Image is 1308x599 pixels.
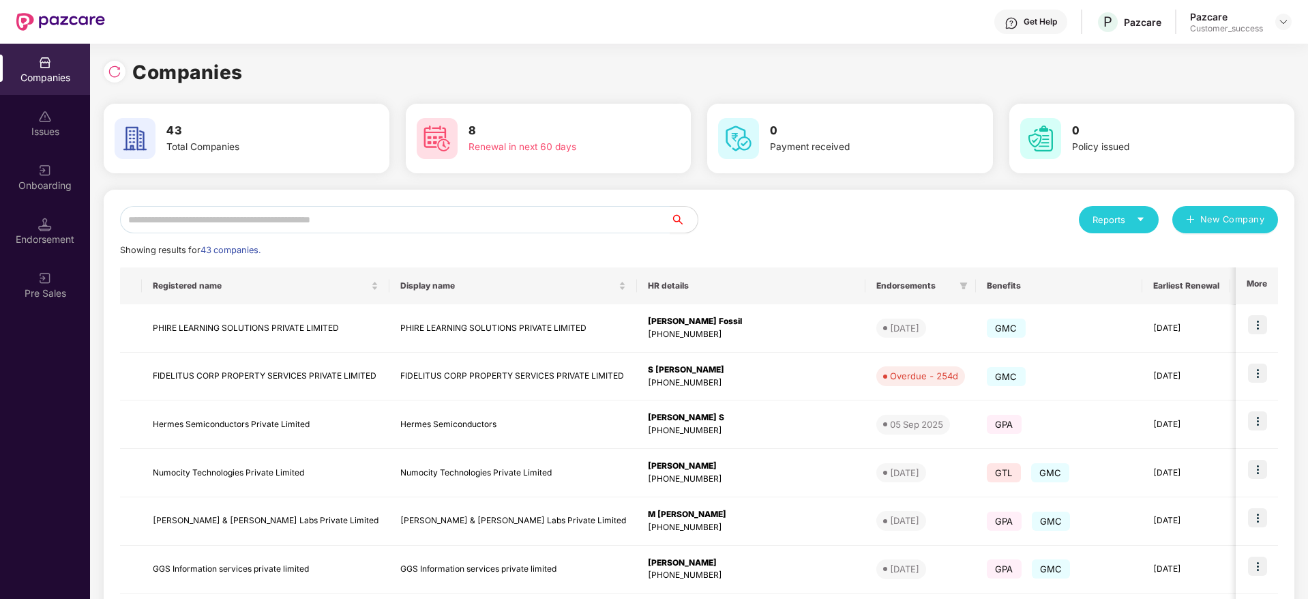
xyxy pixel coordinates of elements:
[1186,215,1195,226] span: plus
[200,245,261,255] span: 43 companies.
[1172,206,1278,233] button: plusNew Company
[469,122,640,140] h3: 8
[1020,118,1061,159] img: svg+xml;base64,PHN2ZyB4bWxucz0iaHR0cDovL3d3dy53My5vcmcvMjAwMC9zdmciIHdpZHRoPSI2MCIgaGVpZ2h0PSI2MC...
[38,272,52,285] img: svg+xml;base64,PHN2ZyB3aWR0aD0iMjAiIGhlaWdodD0iMjAiIHZpZXdCb3g9IjAgMCAyMCAyMCIgZmlsbD0ibm9uZSIgeG...
[38,164,52,177] img: svg+xml;base64,PHN2ZyB3aWR0aD0iMjAiIGhlaWdodD0iMjAiIHZpZXdCb3g9IjAgMCAyMCAyMCIgZmlsbD0ibm9uZSIgeG...
[987,415,1022,434] span: GPA
[153,280,368,291] span: Registered name
[890,321,919,335] div: [DATE]
[648,411,854,424] div: [PERSON_NAME] S
[957,278,970,294] span: filter
[987,512,1022,531] span: GPA
[1142,497,1230,546] td: [DATE]
[389,353,637,401] td: FIDELITUS CORP PROPERTY SERVICES PRIVATE LIMITED
[890,514,919,527] div: [DATE]
[108,65,121,78] img: svg+xml;base64,PHN2ZyBpZD0iUmVsb2FkLTMyeDMyIiB4bWxucz0iaHR0cDovL3d3dy53My5vcmcvMjAwMC9zdmciIHdpZH...
[389,304,637,353] td: PHIRE LEARNING SOLUTIONS PRIVATE LIMITED
[142,400,389,449] td: Hermes Semiconductors Private Limited
[400,280,616,291] span: Display name
[648,473,854,486] div: [PHONE_NUMBER]
[417,118,458,159] img: svg+xml;base64,PHN2ZyB4bWxucz0iaHR0cDovL3d3dy53My5vcmcvMjAwMC9zdmciIHdpZHRoPSI2MCIgaGVpZ2h0PSI2MC...
[1032,559,1071,579] span: GMC
[960,282,968,290] span: filter
[648,364,854,377] div: S [PERSON_NAME]
[1005,16,1018,30] img: svg+xml;base64,PHN2ZyBpZD0iSGVscC0zMngzMiIgeG1sbnM9Imh0dHA6Ly93d3cudzMub3JnLzIwMDAvc3ZnIiB3aWR0aD...
[648,460,854,473] div: [PERSON_NAME]
[389,497,637,546] td: [PERSON_NAME] & [PERSON_NAME] Labs Private Limited
[389,267,637,304] th: Display name
[1230,267,1289,304] th: Issues
[718,118,759,159] img: svg+xml;base64,PHN2ZyB4bWxucz0iaHR0cDovL3d3dy53My5vcmcvMjAwMC9zdmciIHdpZHRoPSI2MCIgaGVpZ2h0PSI2MC...
[987,319,1026,338] span: GMC
[890,369,958,383] div: Overdue - 254d
[890,562,919,576] div: [DATE]
[142,546,389,594] td: GGS Information services private limited
[142,304,389,353] td: PHIRE LEARNING SOLUTIONS PRIVATE LIMITED
[648,424,854,437] div: [PHONE_NUMBER]
[16,13,105,31] img: New Pazcare Logo
[1190,23,1263,34] div: Customer_success
[987,463,1021,482] span: GTL
[1278,16,1289,27] img: svg+xml;base64,PHN2ZyBpZD0iRHJvcGRvd24tMzJ4MzIiIHhtbG5zPSJodHRwOi8vd3d3LnczLm9yZy8yMDAwL3N2ZyIgd2...
[670,214,698,225] span: search
[132,57,243,87] h1: Companies
[389,449,637,497] td: Numocity Technologies Private Limited
[770,122,942,140] h3: 0
[648,508,854,521] div: M [PERSON_NAME]
[1248,364,1267,383] img: icon
[1142,400,1230,449] td: [DATE]
[648,377,854,390] div: [PHONE_NUMBER]
[142,449,389,497] td: Numocity Technologies Private Limited
[987,559,1022,579] span: GPA
[142,353,389,401] td: FIDELITUS CORP PROPERTY SERVICES PRIVATE LIMITED
[670,206,698,233] button: search
[115,118,155,159] img: svg+xml;base64,PHN2ZyB4bWxucz0iaHR0cDovL3d3dy53My5vcmcvMjAwMC9zdmciIHdpZHRoPSI2MCIgaGVpZ2h0PSI2MC...
[1093,213,1145,227] div: Reports
[1142,449,1230,497] td: [DATE]
[1103,14,1112,30] span: P
[890,418,943,431] div: 05 Sep 2025
[389,546,637,594] td: GGS Information services private limited
[648,315,854,328] div: [PERSON_NAME] Fossil
[1136,215,1145,224] span: caret-down
[770,140,942,155] div: Payment received
[166,122,338,140] h3: 43
[38,56,52,70] img: svg+xml;base64,PHN2ZyBpZD0iQ29tcGFuaWVzIiB4bWxucz0iaHR0cDovL3d3dy53My5vcmcvMjAwMC9zdmciIHdpZHRoPS...
[890,466,919,480] div: [DATE]
[1072,122,1244,140] h3: 0
[1248,315,1267,334] img: icon
[648,521,854,534] div: [PHONE_NUMBER]
[1032,512,1071,531] span: GMC
[1072,140,1244,155] div: Policy issued
[1142,546,1230,594] td: [DATE]
[876,280,954,291] span: Endorsements
[1142,353,1230,401] td: [DATE]
[142,497,389,546] td: [PERSON_NAME] & [PERSON_NAME] Labs Private Limited
[637,267,865,304] th: HR details
[1031,463,1070,482] span: GMC
[469,140,640,155] div: Renewal in next 60 days
[648,328,854,341] div: [PHONE_NUMBER]
[166,140,338,155] div: Total Companies
[1248,508,1267,527] img: icon
[38,110,52,123] img: svg+xml;base64,PHN2ZyBpZD0iSXNzdWVzX2Rpc2FibGVkIiB4bWxucz0iaHR0cDovL3d3dy53My5vcmcvMjAwMC9zdmciIH...
[142,267,389,304] th: Registered name
[389,400,637,449] td: Hermes Semiconductors
[1124,16,1161,29] div: Pazcare
[1236,267,1278,304] th: More
[1190,10,1263,23] div: Pazcare
[1248,557,1267,576] img: icon
[38,218,52,231] img: svg+xml;base64,PHN2ZyB3aWR0aD0iMTQuNSIgaGVpZ2h0PSIxNC41IiB2aWV3Qm94PSIwIDAgMTYgMTYiIGZpbGw9Im5vbm...
[976,267,1142,304] th: Benefits
[1248,460,1267,479] img: icon
[648,569,854,582] div: [PHONE_NUMBER]
[987,367,1026,386] span: GMC
[1024,16,1057,27] div: Get Help
[1142,304,1230,353] td: [DATE]
[648,557,854,570] div: [PERSON_NAME]
[120,245,261,255] span: Showing results for
[1200,213,1265,227] span: New Company
[1142,267,1230,304] th: Earliest Renewal
[1248,411,1267,430] img: icon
